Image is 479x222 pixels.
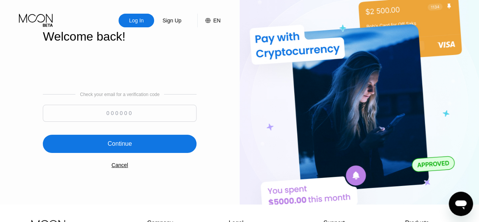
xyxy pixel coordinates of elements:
div: Continue [43,135,197,153]
iframe: Button to launch messaging window [449,192,473,216]
div: Sign Up [154,14,190,27]
div: Welcome back! [43,30,197,44]
div: Check your email for a verification code [80,92,159,97]
div: Cancel [111,162,128,168]
input: 000000 [43,105,197,122]
div: EN [197,14,220,27]
div: Log In [119,14,154,27]
div: Continue [108,140,132,148]
div: Sign Up [162,17,182,24]
div: Log In [128,17,145,24]
div: EN [213,17,220,24]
